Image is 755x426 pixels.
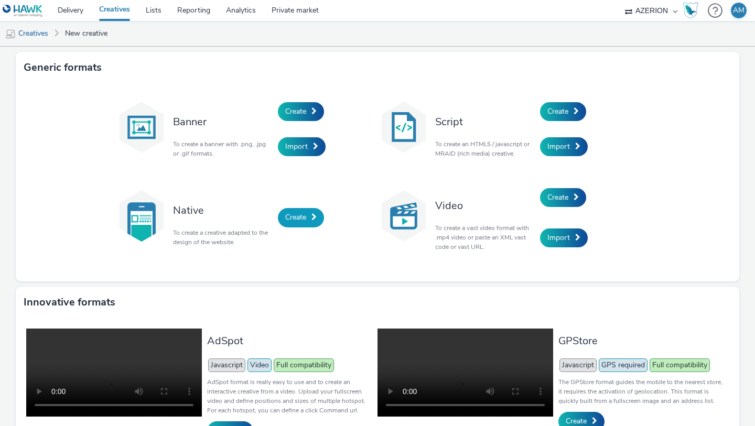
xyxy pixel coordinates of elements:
span: Import [547,233,570,243]
p: The GPStore format guides the mobile to the nearest store, it requires the activation of geolocat... [558,377,724,406]
a: Create [278,208,324,227]
h3: Native [173,203,273,217]
span: Javascript [208,358,245,372]
span: Create [285,212,306,222]
p: To create a creative adapted to the design of the website. [173,228,273,247]
a: Import [540,137,588,156]
a: Create [540,188,586,207]
a: Hawk Academy [683,2,703,19]
a: Create [278,102,324,121]
a: Import [278,137,326,156]
span: Javascript [559,358,597,372]
img: banner.svg [115,101,168,154]
img: Hawk Academy [683,2,698,19]
p: To create an HTML5 / javascript or MRAID (rich media) creative. [435,139,535,158]
span: GPS required [599,358,648,372]
img: code.svg [377,101,430,154]
h3: Banner [173,115,273,129]
h3: Script [435,115,535,129]
img: undefined Logo [3,4,43,17]
span: Video [247,358,272,372]
a: New creative [60,21,113,46]
div: AM [733,3,745,18]
span: Import [547,141,570,151]
a: Import [540,228,588,247]
span: Full compatibility [274,358,334,372]
h3: Innovative formats [24,294,115,310]
h3: Video [435,199,535,213]
p: To create a vast video format with .mp4 video or paste an XML vast code or vast URL. [435,223,535,252]
h3: Generic formats [24,60,102,75]
span: Create [285,106,306,116]
span: Create [547,106,568,116]
h3: GPStore [558,334,724,348]
span: Create [566,416,587,426]
p: AdSpot format is really easy to use and to create an interactive creative from a video. Upload yo... [207,377,372,415]
a: Create [540,102,586,121]
p: To create a banner with .png, .jpg or .gif formats. [173,139,273,158]
h3: AdSpot [207,334,372,348]
span: Full compatibility [650,358,710,372]
span: Import [285,141,308,151]
img: video.svg [377,190,430,242]
img: mobile [5,29,16,39]
img: native.svg [115,190,168,242]
span: Create [547,192,568,202]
